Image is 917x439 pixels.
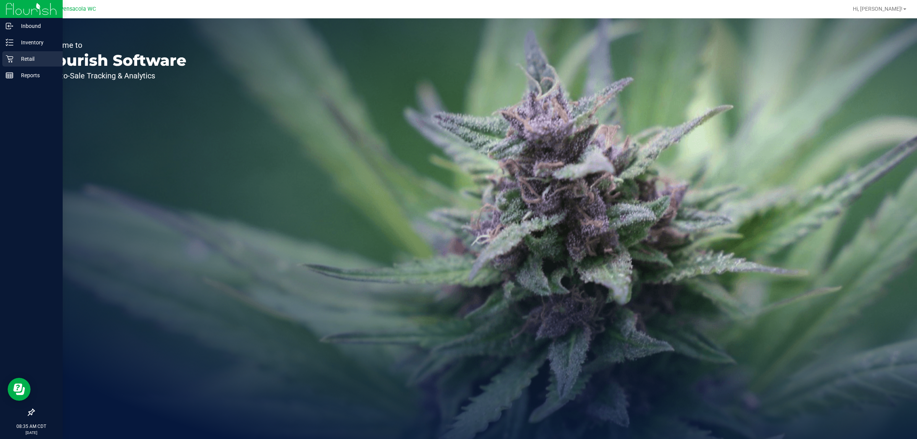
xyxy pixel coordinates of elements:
p: Inbound [13,21,59,31]
p: [DATE] [3,430,59,436]
p: Retail [13,54,59,63]
p: Flourish Software [41,53,186,68]
span: Pensacola WC [60,6,96,12]
inline-svg: Inbound [6,22,13,30]
p: 08:35 AM CDT [3,423,59,430]
p: Welcome to [41,41,186,49]
p: Inventory [13,38,59,47]
inline-svg: Reports [6,72,13,79]
iframe: Resource center [8,378,31,401]
inline-svg: Inventory [6,39,13,46]
span: Hi, [PERSON_NAME]! [853,6,902,12]
p: Seed-to-Sale Tracking & Analytics [41,72,186,80]
p: Reports [13,71,59,80]
inline-svg: Retail [6,55,13,63]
